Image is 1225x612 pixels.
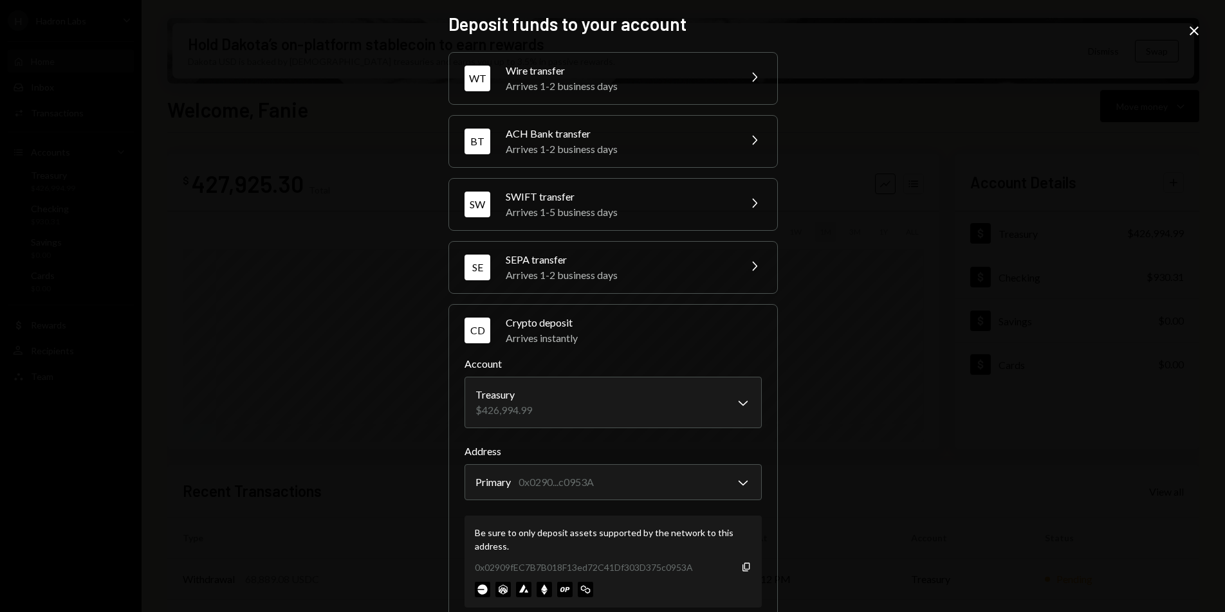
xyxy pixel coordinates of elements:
[506,315,762,330] div: Crypto deposit
[465,464,762,500] button: Address
[465,192,490,217] div: SW
[465,255,490,280] div: SE
[506,78,731,94] div: Arrives 1-2 business days
[465,377,762,428] button: Account
[506,204,731,220] div: Arrives 1-5 business days
[449,53,777,104] button: WTWire transferArrives 1-2 business days
[449,116,777,167] button: BTACH Bank transferArrives 1-2 business days
[506,330,762,346] div: Arrives instantly
[506,126,731,141] div: ACH Bank transfer
[537,582,552,597] img: ethereum-mainnet
[475,561,693,574] div: 0x02909fEC7B7B018F13ed72C41Df303D375c0953A
[465,66,490,91] div: WT
[557,582,573,597] img: optimism-mainnet
[465,356,762,372] label: Account
[449,242,777,293] button: SESEPA transferArrives 1-2 business days
[506,141,731,157] div: Arrives 1-2 business days
[465,444,762,459] label: Address
[578,582,593,597] img: polygon-mainnet
[448,12,777,37] h2: Deposit funds to your account
[475,582,490,597] img: base-mainnet
[449,179,777,230] button: SWSWIFT transferArrives 1-5 business days
[506,267,731,283] div: Arrives 1-2 business days
[449,305,777,356] button: CDCrypto depositArrives instantly
[465,356,762,607] div: CDCrypto depositArrives instantly
[519,474,594,490] div: 0x0290...c0953A
[516,582,531,597] img: avalanche-mainnet
[465,318,490,343] div: CD
[506,189,731,204] div: SWIFT transfer
[495,582,511,597] img: arbitrum-mainnet
[506,252,731,267] div: SEPA transfer
[506,63,731,78] div: Wire transfer
[475,526,751,553] div: Be sure to only deposit assets supported by the network to this address.
[465,129,490,154] div: BT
